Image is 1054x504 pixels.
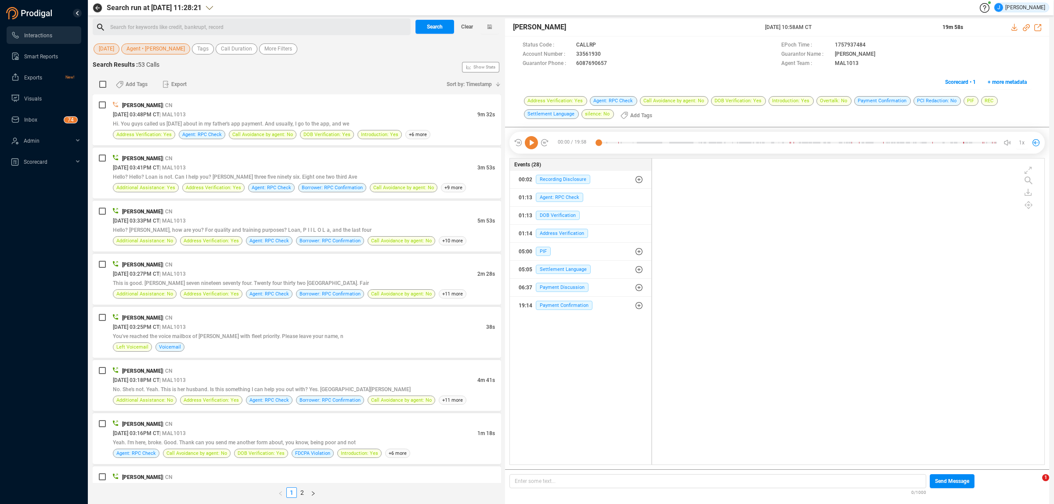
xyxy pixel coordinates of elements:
[122,155,162,162] span: [PERSON_NAME]
[524,109,579,119] span: Settlement Language
[122,315,162,321] span: [PERSON_NAME]
[122,209,162,215] span: [PERSON_NAME]
[171,77,187,91] span: Export
[6,7,54,19] img: prodigal-logo
[252,184,291,192] span: Agent: RPC Check
[162,262,173,268] span: | CN
[630,108,652,122] span: Add Tags
[303,130,350,139] span: DOB Verification: Yes
[232,130,293,139] span: Call Avoidance by agent: No
[93,148,501,198] div: [PERSON_NAME]| CN[DATE] 03:41PM CT| MAL10133m 53sHello? Hello? Loan is not. Can I help you? [PERS...
[24,138,40,144] span: Admin
[510,171,652,188] button: 00:02Recording Disclosure
[11,26,74,44] a: Interactions
[249,237,289,245] span: Agent: RPC Check
[162,315,173,321] span: | CN
[122,102,162,108] span: [PERSON_NAME]
[510,243,652,260] button: 05:00PIF
[162,155,173,162] span: | CN
[765,23,932,31] span: [DATE] 10:58AM CT
[162,368,173,374] span: | CN
[913,96,961,106] span: PCI Redaction: No
[536,229,588,238] span: Address Verification
[93,201,501,252] div: [PERSON_NAME]| CN[DATE] 03:33PM CT| MAL10135m 53sHello? [PERSON_NAME], how are you? For quality a...
[473,14,495,120] span: Show Stats
[113,165,159,171] span: [DATE] 03:41PM CT
[113,439,356,446] span: Yeah. I'm here, broke. Good. Thank can you send me another form about, you know, being poor and not
[7,90,81,107] li: Visuals
[116,237,173,245] span: Additional Assistance: No
[113,218,159,224] span: [DATE] 03:33PM CT
[477,430,495,436] span: 1m 18s
[162,421,173,427] span: | CN
[159,377,186,383] span: | MAL1013
[122,474,162,480] span: [PERSON_NAME]
[439,236,466,245] span: +10 more
[300,290,361,298] span: Borrower: RPC Confirmation
[287,488,296,497] a: 1
[461,20,473,34] span: Clear
[65,68,74,86] span: New!
[405,130,430,139] span: +6 more
[184,237,239,245] span: Address Verification: Yes
[997,3,1000,12] span: J
[519,227,532,241] div: 01:14
[249,396,289,404] span: Agent: RPC Check
[113,227,372,233] span: Hello? [PERSON_NAME], how are you? For quality and training purposes? Loan, P I I L O L a, and th...
[113,430,159,436] span: [DATE] 03:16PM CT
[11,47,74,65] a: Smart Reports
[415,20,454,34] button: Search
[93,413,501,464] div: [PERSON_NAME]| CN[DATE] 03:16PM CT| MAL10131m 18sYeah. I'm here, broke. Good. Thank can you send ...
[781,41,830,50] span: EPoch Time :
[441,183,466,192] span: +9 more
[536,301,592,310] span: Payment Confirmation
[159,271,186,277] span: | MAL1013
[994,3,1045,12] div: [PERSON_NAME]
[524,96,587,106] span: Address Verification: Yes
[7,68,81,86] li: Exports
[945,75,976,89] span: Scorecard • 1
[11,90,74,107] a: Visuals
[942,24,963,30] span: 19m 58s
[197,43,209,54] span: Tags
[7,26,81,44] li: Interactions
[297,487,307,498] li: 2
[513,22,566,32] span: [PERSON_NAME]
[113,386,411,392] span: No. She's not. Yeah. This is her husband. Is this something I can help you out with? Yes. [GEOGRA...
[510,207,652,224] button: 01:13DOB Verification
[159,165,186,171] span: | MAL1013
[64,117,77,123] sup: 74
[111,77,153,91] button: Add Tags
[107,3,202,13] span: Search run at [DATE] 11:28:21
[166,449,227,457] span: Call Avoidance by agent: No
[249,290,289,298] span: Agent: RPC Check
[835,50,875,59] span: [PERSON_NAME]
[113,174,357,180] span: Hello? Hello? Loan is not. Can I help you? [PERSON_NAME] three five ninety six. Eight one two thi...
[964,96,978,106] span: PIF
[113,377,159,383] span: [DATE] 03:18PM CT
[1019,136,1025,150] span: 1x
[116,396,173,404] span: Additional Assistance: No
[781,50,830,59] span: Guarantor Name :
[126,77,148,91] span: Add Tags
[519,245,532,259] div: 05:00
[439,289,466,299] span: +11 more
[116,343,148,351] span: Left Voicemail
[7,111,81,128] li: Inbox
[264,43,292,54] span: More Filters
[99,43,114,54] span: [DATE]
[519,191,532,205] div: 01:13
[576,59,607,68] span: 6087690657
[385,449,410,458] span: +6 more
[113,121,349,127] span: Hi. You guys called us [DATE] about in my father's app payment. And usually, I go to the app, and we
[24,117,37,123] span: Inbox
[216,43,257,54] button: Call Duration
[454,20,480,34] button: Clear
[113,271,159,277] span: [DATE] 03:27PM CT
[549,136,599,149] span: 00:00 / 19:58
[576,50,601,59] span: 33561930
[536,283,588,292] span: Payment Discussion
[536,175,590,184] span: Recording Disclosure
[11,111,74,128] a: Inbox
[113,333,343,339] span: You've reached the voice mailbox of [PERSON_NAME] with fleet priority. Please leave your name, n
